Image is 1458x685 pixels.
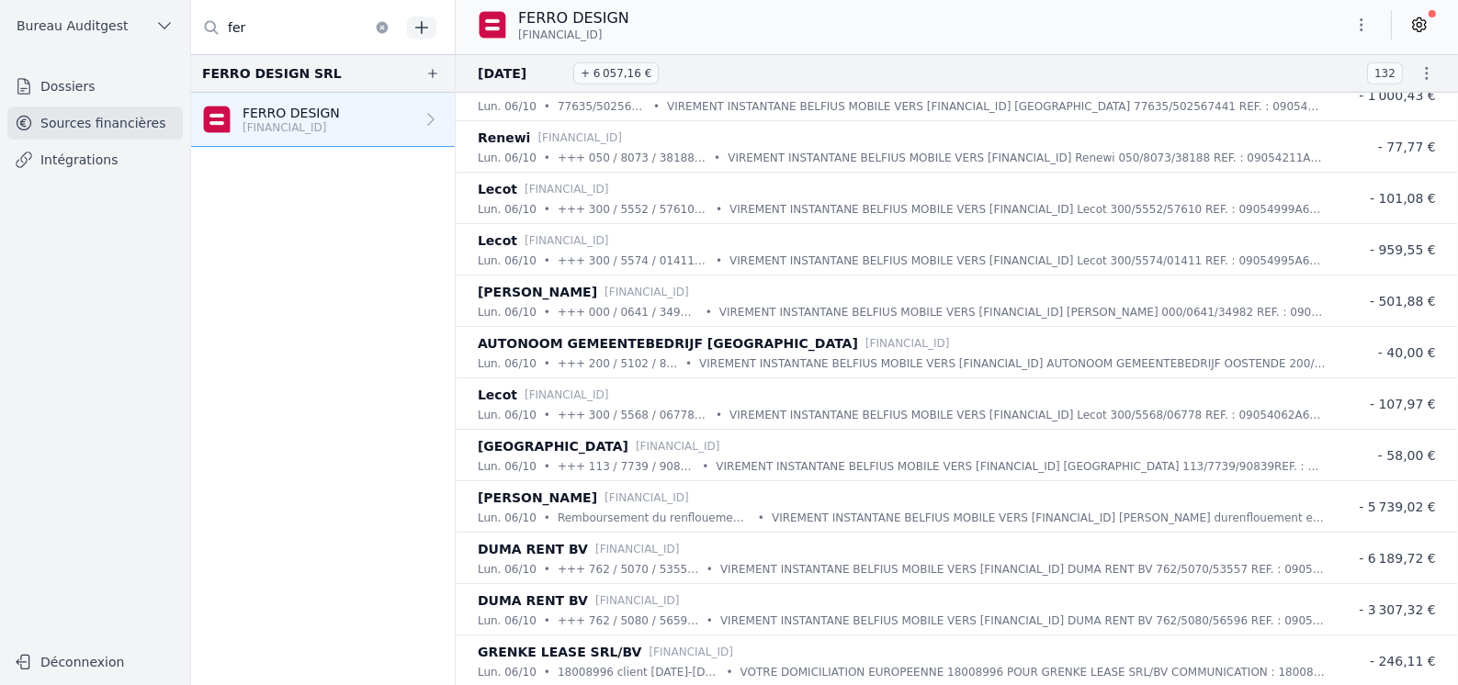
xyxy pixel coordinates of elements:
[525,180,609,198] p: [FINANCIAL_ID]
[478,384,517,406] p: Lecot
[716,406,722,424] div: •
[1370,191,1436,206] span: - 101,08 €
[544,509,550,527] div: •
[1370,397,1436,411] span: - 107,97 €
[716,252,722,270] div: •
[478,509,537,527] p: lun. 06/10
[558,354,678,373] p: +++ 200 / 5102 / 86251 +++
[720,560,1326,578] p: VIREMENT INSTANTANE BELFIUS MOBILE VERS [FINANCIAL_ID] DUMA RENT BV 762/5070/53557 REF. : 0905411...
[478,538,588,560] p: DUMA RENT BV
[714,149,720,167] div: •
[478,200,537,219] p: lun. 06/10
[667,97,1326,116] p: VIREMENT INSTANTANE BELFIUS MOBILE VERS [FINANCIAL_ID] [GEOGRAPHIC_DATA] 77635/502567441 REF. : 0...
[202,62,342,84] div: FERRO DESIGN SRL
[1378,140,1436,154] span: - 77,77 €
[558,457,695,476] p: +++ 113 / 7739 / 90839 +++
[478,406,537,424] p: lun. 06/10
[729,406,1326,424] p: VIREMENT INSTANTANE BELFIUS MOBILE VERS [FINANCIAL_ID] Lecot 300/5568/06778 REF. : 09054062A6587 ...
[478,457,537,476] p: lun. 06/10
[558,149,706,167] p: +++ 050 / 8073 / 38188 +++
[518,28,603,42] span: [FINANCIAL_ID]
[558,663,719,681] p: 18008996 client [DATE]-[DATE] paiement 0000207572 brut 246,11 net 42,71
[478,487,597,509] p: [PERSON_NAME]
[478,612,537,630] p: lun. 06/10
[706,612,713,630] div: •
[1370,654,1436,668] span: - 246,11 €
[544,252,550,270] div: •
[544,457,550,476] div: •
[478,149,537,167] p: lun. 06/10
[7,70,183,103] a: Dossiers
[558,97,646,116] p: 77635/502567441
[478,230,517,252] p: Lecot
[653,97,660,116] div: •
[525,386,609,404] p: [FINANCIAL_ID]
[729,200,1326,219] p: VIREMENT INSTANTANE BELFIUS MOBILE VERS [FINANCIAL_ID] Lecot 300/5552/57610 REF. : 09054999A6633 ...
[558,560,699,578] p: +++ 762 / 5070 / 53557 +++
[740,663,1326,681] p: VOTRE DOMICILIATION EUROPEENNE 18008996 POUR GRENKE LEASE SRL/BV COMMUNICATION : 18008996 client ...
[636,437,720,455] p: [FINANCIAL_ID]
[544,97,550,116] div: •
[1378,345,1436,360] span: - 40,00 €
[558,509,751,527] p: Remboursement du renflouement et acier gros jean
[1367,62,1403,84] span: 132
[685,354,692,373] div: •
[605,488,689,507] p: [FINANCIAL_ID]
[478,590,588,612] p: DUMA RENT BV
[699,354,1326,373] p: VIREMENT INSTANTANE BELFIUS MOBILE VERS [FINANCIAL_ID] AUTONOOM GEMEENTEBEDRIJF OOSTENDE 200/5102...
[558,252,708,270] p: +++ 300 / 5574 / 01411 +++
[243,104,340,122] p: FERRO DESIGN
[478,178,517,200] p: Lecot
[478,663,537,681] p: lun. 06/10
[706,560,713,578] div: •
[544,303,550,321] div: •
[478,10,507,39] img: belfius.png
[191,93,455,147] a: FERRO DESIGN [FINANCIAL_ID]
[191,11,401,44] input: Filtrer par dossier...
[1370,242,1436,257] span: - 959,55 €
[478,435,628,457] p: [GEOGRAPHIC_DATA]
[478,560,537,578] p: lun. 06/10
[729,252,1326,270] p: VIREMENT INSTANTANE BELFIUS MOBILE VERS [FINANCIAL_ID] Lecot 300/5574/01411 REF. : 09054995A6587 ...
[1359,88,1436,103] span: - 1 000,43 €
[7,107,183,140] a: Sources financières
[478,332,858,354] p: AUTONOOM GEMEENTEBEDRIJF [GEOGRAPHIC_DATA]
[1359,500,1436,514] span: - 5 739,02 €
[650,643,734,661] p: [FINANCIAL_ID]
[1378,448,1436,463] span: - 58,00 €
[544,612,550,630] div: •
[716,200,722,219] div: •
[478,303,537,321] p: lun. 06/10
[1359,602,1436,617] span: - 3 307,32 €
[558,303,698,321] p: +++ 000 / 0641 / 34982 +++
[525,231,609,250] p: [FINANCIAL_ID]
[716,457,1326,476] p: VIREMENT INSTANTANE BELFIUS MOBILE VERS [FINANCIAL_ID] [GEOGRAPHIC_DATA] 113/7739/90839REF. : 090...
[595,540,680,558] p: [FINANCIAL_ID]
[478,97,537,116] p: lun. 06/10
[478,281,597,303] p: [PERSON_NAME]
[537,129,622,147] p: [FINANCIAL_ID]
[478,62,566,84] span: [DATE]
[544,663,550,681] div: •
[478,252,537,270] p: lun. 06/10
[558,612,699,630] p: +++ 762 / 5080 / 56596 +++
[1359,551,1436,566] span: - 6 189,72 €
[758,509,764,527] div: •
[544,406,550,424] div: •
[544,354,550,373] div: •
[544,560,550,578] div: •
[243,120,340,135] p: [FINANCIAL_ID]
[728,149,1326,167] p: VIREMENT INSTANTANE BELFIUS MOBILE VERS [FINANCIAL_ID] Renewi 050/8073/38188 REF. : 09054211A6664...
[544,200,550,219] div: •
[865,334,950,353] p: [FINANCIAL_ID]
[706,303,712,321] div: •
[7,647,183,677] button: Déconnexion
[478,354,537,373] p: lun. 06/10
[478,641,642,663] p: GRENKE LEASE SRL/BV
[518,7,629,29] p: FERRO DESIGN
[7,11,183,40] button: Bureau Auditgest
[1370,294,1436,309] span: - 501,88 €
[605,283,689,301] p: [FINANCIAL_ID]
[702,457,708,476] div: •
[478,127,530,149] p: Renewi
